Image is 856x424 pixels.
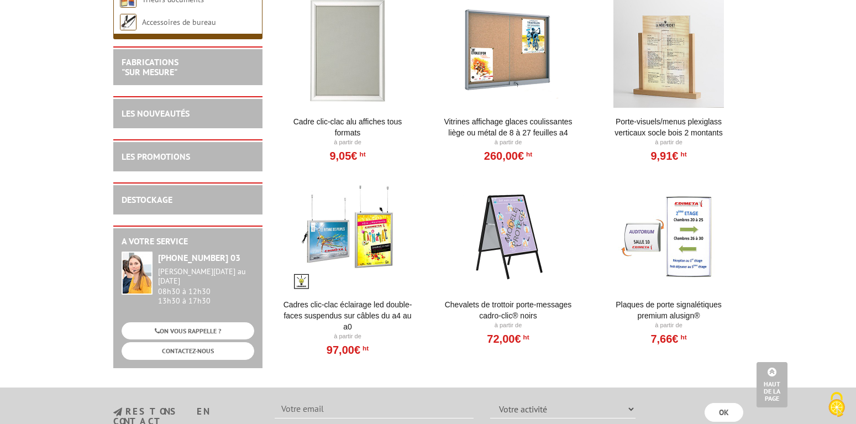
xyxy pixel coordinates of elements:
[142,17,216,27] a: Accessoires de bureau
[122,342,254,359] a: CONTACTEZ-NOUS
[823,391,850,418] img: Cookies (fenêtre modale)
[601,138,737,147] p: À partir de
[757,362,787,407] a: Haut de la page
[329,153,365,159] a: 9,05€HT
[524,150,532,158] sup: HT
[120,14,136,30] img: Accessoires de bureau
[280,116,416,138] a: Cadre Clic-Clac Alu affiches tous formats
[357,150,365,158] sup: HT
[113,407,122,417] img: newsletter.jpg
[122,252,153,295] img: widget-service.jpg
[122,108,190,119] a: LES NOUVEAUTÉS
[122,194,172,205] a: DESTOCKAGE
[440,321,576,330] p: À partir de
[122,151,190,162] a: LES PROMOTIONS
[601,299,737,321] a: Plaques de porte signalétiques Premium AluSign®
[521,333,529,341] sup: HT
[440,116,576,138] a: Vitrines affichage glaces coulissantes liège ou métal de 8 à 27 feuilles A4
[122,237,254,247] h2: A votre service
[678,333,686,341] sup: HT
[650,336,686,342] a: 7,66€HT
[280,332,416,341] p: À partir de
[280,138,416,147] p: À partir de
[487,336,529,342] a: 72,00€HT
[280,299,416,332] a: Cadres clic-clac éclairage LED double-faces suspendus sur câbles du A4 au A0
[601,116,737,138] a: Porte-Visuels/Menus Plexiglass Verticaux Socle Bois 2 Montants
[158,267,254,305] div: 08h30 à 12h30 13h30 à 17h30
[484,153,532,159] a: 260,00€HT
[275,400,474,418] input: Votre email
[122,56,178,77] a: FABRICATIONS"Sur Mesure"
[440,138,576,147] p: À partir de
[360,344,369,352] sup: HT
[158,252,240,263] strong: [PHONE_NUMBER] 03
[650,153,686,159] a: 9,91€HT
[817,386,856,424] button: Cookies (fenêtre modale)
[440,299,576,321] a: Chevalets de trottoir porte-messages Cadro-Clic® Noirs
[601,321,737,330] p: À partir de
[158,267,254,286] div: [PERSON_NAME][DATE] au [DATE]
[327,347,369,353] a: 97,00€HT
[705,403,743,422] input: OK
[678,150,686,158] sup: HT
[122,322,254,339] a: ON VOUS RAPPELLE ?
